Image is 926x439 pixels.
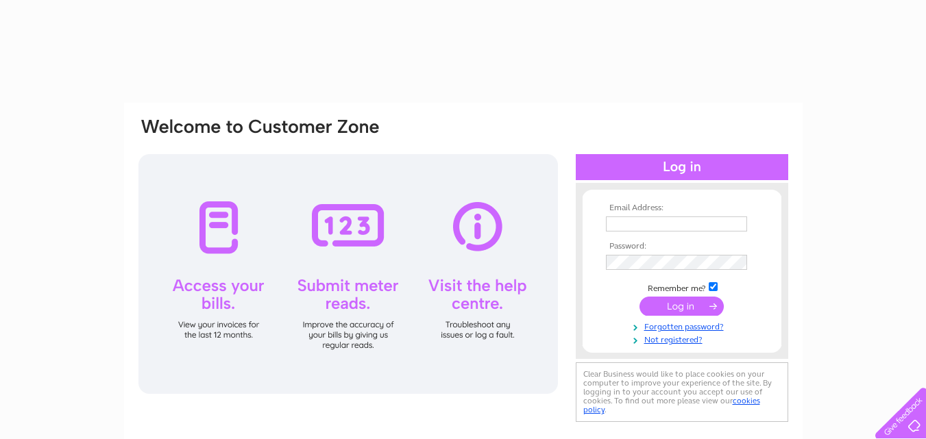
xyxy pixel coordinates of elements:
[606,332,761,345] a: Not registered?
[576,362,788,422] div: Clear Business would like to place cookies on your computer to improve your experience of the sit...
[606,319,761,332] a: Forgotten password?
[639,297,724,316] input: Submit
[602,242,761,251] th: Password:
[602,203,761,213] th: Email Address:
[583,396,760,414] a: cookies policy
[602,280,761,294] td: Remember me?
